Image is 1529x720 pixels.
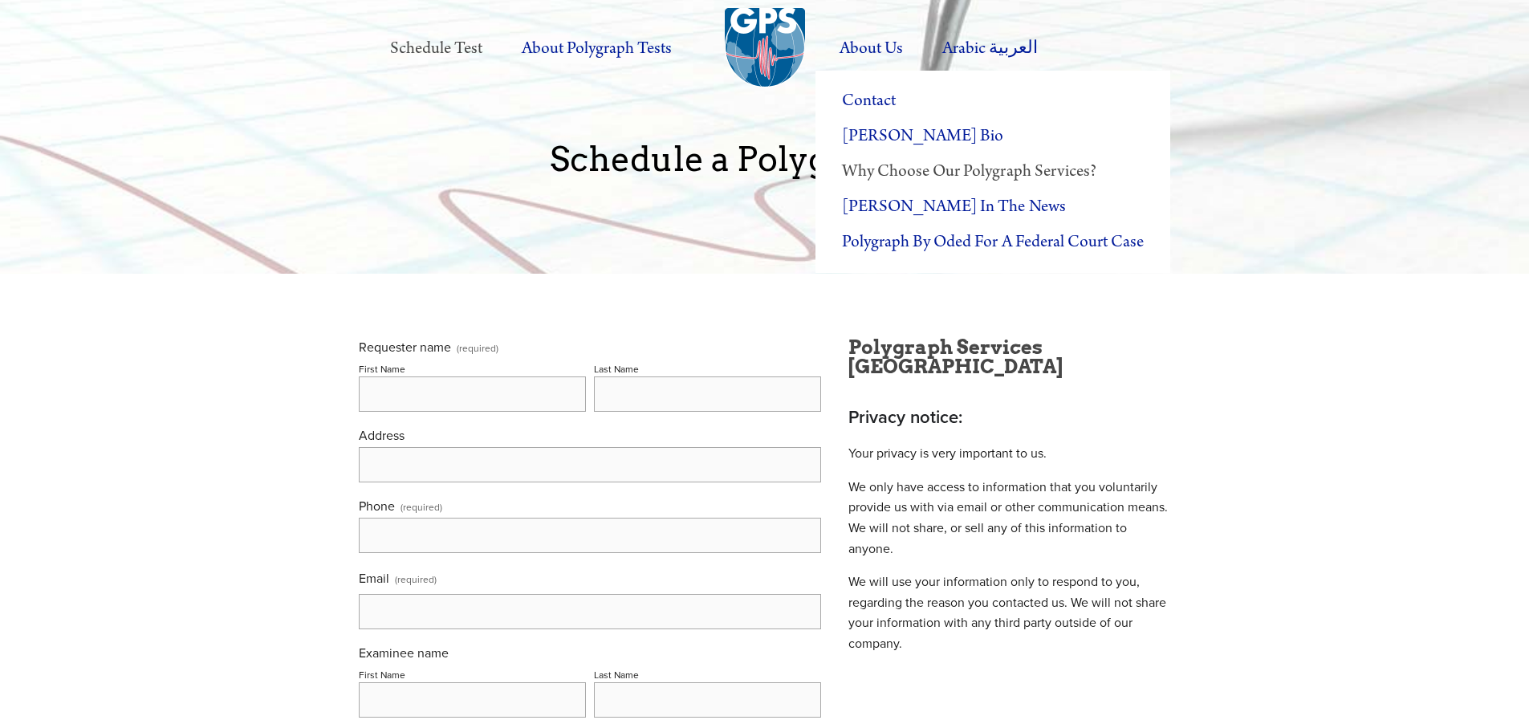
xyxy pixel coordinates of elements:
span: Address [359,426,405,444]
div: Last Name [594,362,639,376]
span: Phone [359,497,395,515]
h3: Privacy notice: [848,404,1171,430]
div: Last Name [594,668,639,681]
span: (required) [401,502,442,512]
div: First Name [359,362,405,376]
a: Polygraph by Oded for a Federal Court Case [815,225,1170,260]
a: Schedule Test [372,26,500,71]
p: We will use your information only to respond to you, regarding the reason you contacted us. We wi... [848,572,1171,653]
a: [PERSON_NAME] in the news [815,189,1170,225]
label: About Us [822,26,921,71]
span: (required) [457,344,498,353]
p: Your privacy is very important to us. [848,443,1171,464]
a: Contact [815,83,1170,119]
strong: Polygraph Services [GEOGRAPHIC_DATA] [848,336,1063,378]
img: Global Polygraph & Security [725,8,805,88]
span: Email [359,569,389,587]
a: Why Choose Our Polygraph Services? [815,154,1170,189]
span: (required) [395,567,437,591]
label: Arabic العربية [925,26,1055,71]
span: Requester name [359,338,451,356]
p: We only have access to information that you voluntarily provide us with via email or other commun... [848,477,1171,559]
a: [PERSON_NAME] Bio [815,119,1170,154]
label: About Polygraph Tests [504,26,690,71]
p: Schedule a Polygraph Test [359,140,1171,177]
div: First Name [359,668,405,681]
span: Examinee name [359,644,449,661]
